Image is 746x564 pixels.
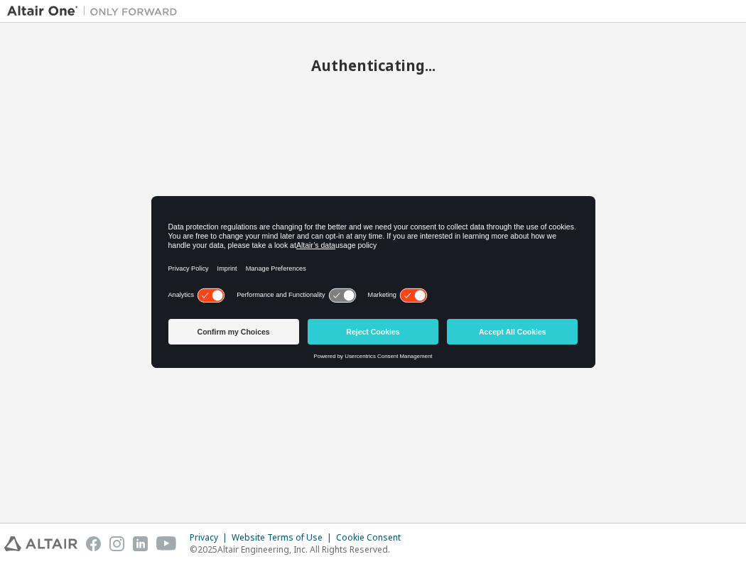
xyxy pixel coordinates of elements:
p: © 2025 Altair Engineering, Inc. All Rights Reserved. [190,543,409,555]
img: facebook.svg [86,536,101,551]
img: altair_logo.svg [4,536,77,551]
div: Cookie Consent [336,532,409,543]
img: Altair One [7,4,185,18]
img: instagram.svg [109,536,124,551]
img: linkedin.svg [133,536,148,551]
div: Website Terms of Use [232,532,336,543]
h2: Authenticating... [7,56,739,75]
img: youtube.svg [156,536,177,551]
div: Privacy [190,532,232,543]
